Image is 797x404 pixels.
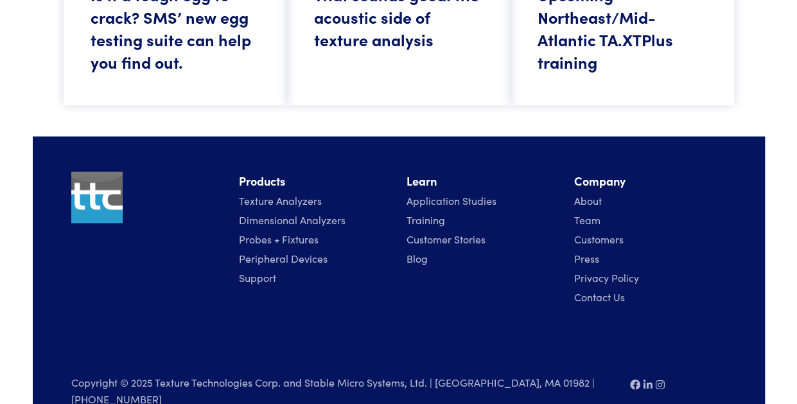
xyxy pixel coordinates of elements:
[407,231,486,245] a: Customer Stories
[239,171,391,190] li: Products
[71,171,123,223] img: ttc_logo_1x1_v1.0.png
[239,270,276,284] a: Support
[407,212,445,226] a: Training
[574,193,602,207] a: About
[239,193,322,207] a: Texture Analyzers
[574,212,600,226] a: Team
[239,231,319,245] a: Probes + Fixtures
[574,250,599,265] a: Press
[407,171,559,190] li: Learn
[239,212,346,226] a: Dimensional Analyzers
[574,289,625,303] a: Contact Us
[574,270,639,284] a: Privacy Policy
[407,250,428,265] a: Blog
[407,193,496,207] a: Application Studies
[574,231,624,245] a: Customers
[239,250,328,265] a: Peripheral Devices
[574,171,726,190] li: Company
